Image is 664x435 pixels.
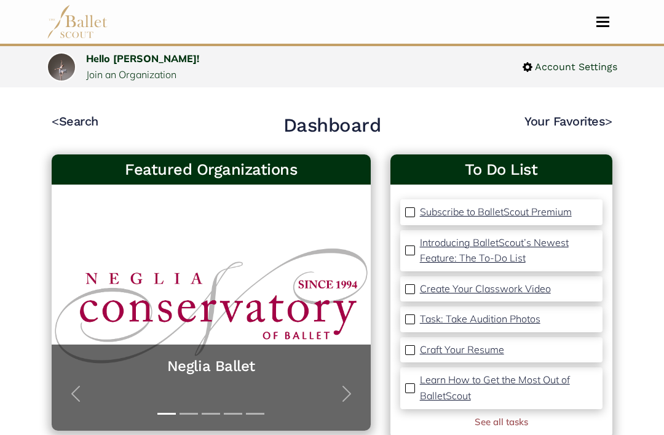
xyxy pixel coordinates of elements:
[524,114,612,129] a: Your Favorites
[420,235,598,266] a: Introducing BalletScout’s Newest Feature: The To-Do List
[180,407,198,421] button: Slide 2
[420,204,572,220] a: Subscribe to BalletScout Premium
[523,59,617,75] a: Account Settings
[86,68,176,81] a: Join an Organization
[400,159,603,180] a: To Do List
[283,113,381,138] h2: Dashboard
[52,114,98,129] a: <Search
[157,407,176,421] button: Slide 1
[86,52,199,65] a: Hello [PERSON_NAME]!
[420,372,598,404] a: Learn How to Get the Most Out of BalletScout
[48,54,75,87] img: profile picture
[420,343,504,356] p: Craft Your Resume
[420,282,551,295] p: Create Your Classwork Video
[202,407,220,421] button: Slide 3
[532,59,617,75] span: Account Settings
[420,313,540,325] p: Task: Take Audition Photos
[52,113,59,129] code: <
[588,16,617,28] button: Toggle navigation
[246,407,264,421] button: Slide 5
[420,236,569,265] p: Introducing BalletScout’s Newest Feature: The To-Do List
[420,342,504,358] a: Craft Your Resume
[420,206,572,218] p: Subscribe to BalletScout Premium
[420,281,551,297] a: Create Your Classwork Video
[475,416,528,428] a: See all tasks
[420,311,540,327] a: Task: Take Audition Photos
[605,113,612,129] code: >
[420,373,570,402] p: Learn How to Get the Most Out of BalletScout
[64,357,358,376] a: Neglia Ballet
[61,159,361,180] h3: Featured Organizations
[224,407,242,421] button: Slide 4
